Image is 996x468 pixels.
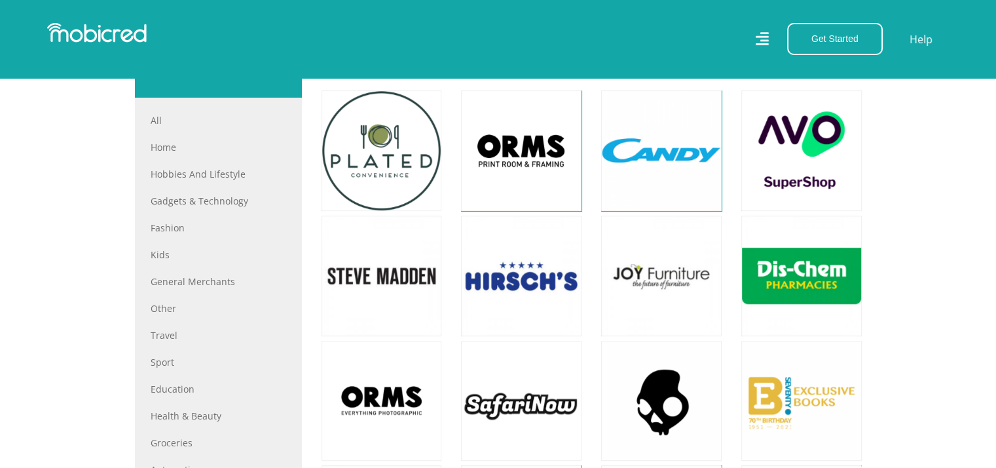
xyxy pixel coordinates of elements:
a: General Merchants [151,275,286,288]
a: Other [151,302,286,315]
a: Sport [151,355,286,369]
a: Fashion [151,221,286,235]
a: Home [151,140,286,154]
a: All [151,113,286,127]
a: Hobbies and Lifestyle [151,167,286,181]
a: Help [909,31,933,48]
a: Groceries [151,436,286,450]
a: Travel [151,328,286,342]
button: Get Started [787,23,883,55]
img: Mobicred [47,23,147,43]
a: Kids [151,248,286,262]
a: Education [151,382,286,396]
a: Health & Beauty [151,409,286,423]
a: Gadgets & Technology [151,194,286,208]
